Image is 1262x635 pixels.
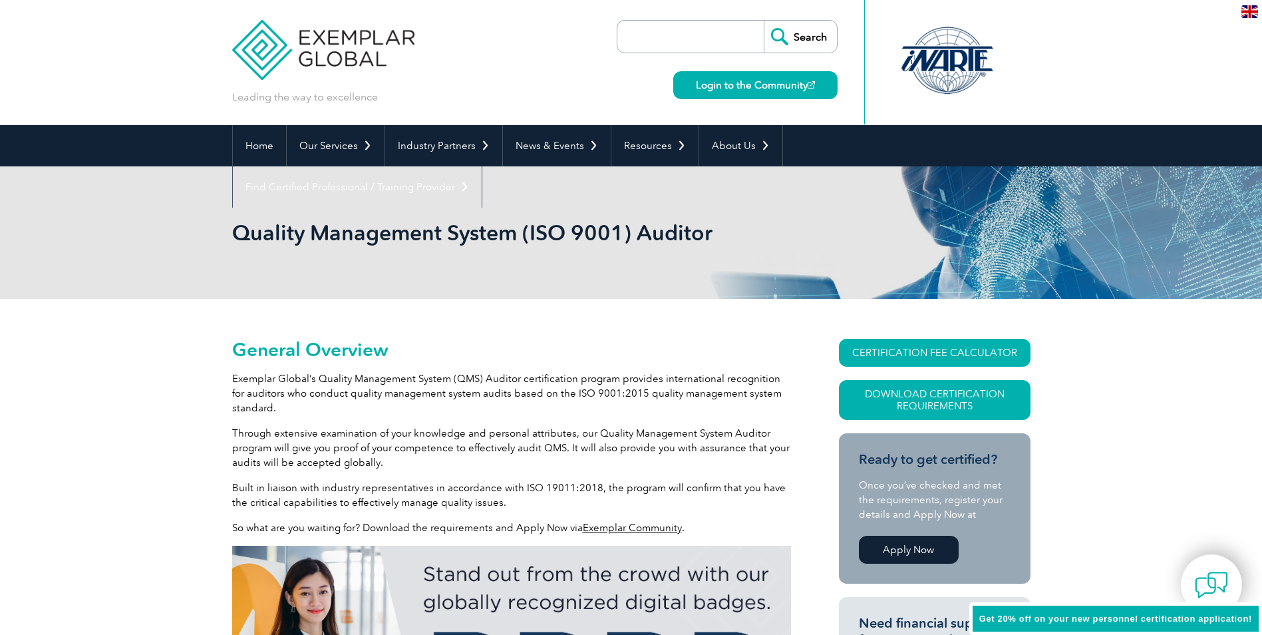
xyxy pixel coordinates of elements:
[699,125,782,166] a: About Us
[611,125,699,166] a: Resources
[673,71,838,99] a: Login to the Community
[1195,568,1228,602] img: contact-chat.png
[232,426,791,470] p: Through extensive examination of your knowledge and personal attributes, our Quality Management S...
[232,371,791,415] p: Exemplar Global’s Quality Management System (QMS) Auditor certification program provides internat...
[232,521,791,535] p: So what are you waiting for? Download the requirements and Apply Now via .
[385,125,502,166] a: Industry Partners
[859,536,959,564] a: Apply Now
[808,81,815,89] img: open_square.png
[583,522,682,534] a: Exemplar Community
[233,125,286,166] a: Home
[232,339,791,360] h2: General Overview
[764,21,837,53] input: Search
[232,481,791,510] p: Built in liaison with industry representatives in accordance with ISO 19011:2018, the program wil...
[839,339,1030,367] a: CERTIFICATION FEE CALCULATOR
[232,220,743,246] h1: Quality Management System (ISO 9001) Auditor
[233,166,482,208] a: Find Certified Professional / Training Provider
[232,90,378,105] p: Leading the way to excellence
[859,451,1011,468] h3: Ready to get certified?
[503,125,611,166] a: News & Events
[1241,5,1258,18] img: en
[979,614,1252,624] span: Get 20% off on your new personnel certification application!
[859,478,1011,522] p: Once you’ve checked and met the requirements, register your details and Apply Now at
[287,125,385,166] a: Our Services
[839,380,1030,420] a: Download Certification Requirements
